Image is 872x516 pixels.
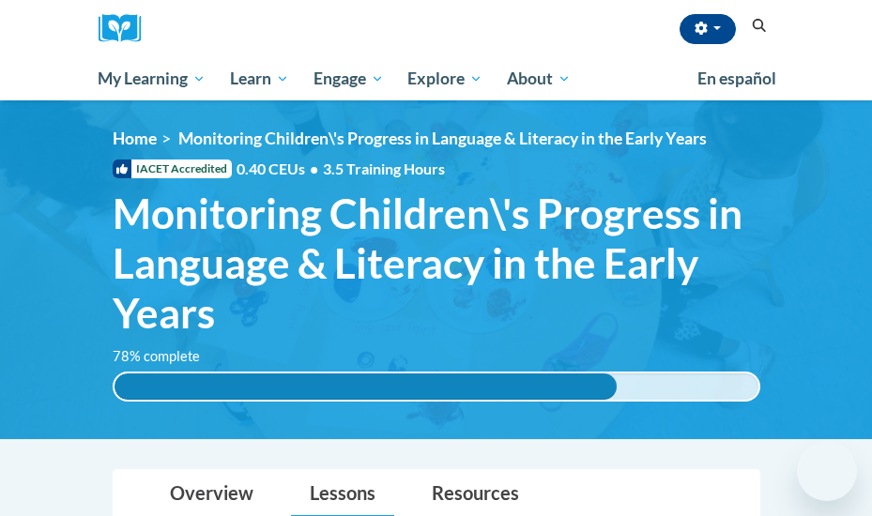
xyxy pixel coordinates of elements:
[685,59,788,99] a: En español
[99,14,155,43] img: Logo brand
[113,189,760,337] span: Monitoring Children\'s Progress in Language & Literacy in the Early Years
[84,57,788,100] div: Main menu
[218,57,301,100] a: Learn
[237,159,323,179] span: 0.40 CEUs
[314,68,384,90] span: Engage
[230,68,289,90] span: Learn
[301,57,396,100] a: Engage
[395,57,495,100] a: Explore
[178,129,707,148] span: Monitoring Children\'s Progress in Language & Literacy in the Early Years
[797,441,857,501] iframe: Button to launch messaging window
[495,57,583,100] a: About
[115,373,617,400] div: 78% complete
[323,159,445,177] span: 3.5 Training Hours
[86,57,219,100] a: My Learning
[745,15,773,38] button: Search
[113,159,232,178] span: IACET Accredited
[98,68,206,90] span: My Learning
[507,68,571,90] span: About
[310,159,318,177] span: •
[99,14,155,43] a: Cox Campus
[680,14,736,44] button: Account Settings
[697,68,776,88] span: En español
[113,129,157,148] a: Home
[113,346,221,367] label: 78% complete
[407,68,482,90] span: Explore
